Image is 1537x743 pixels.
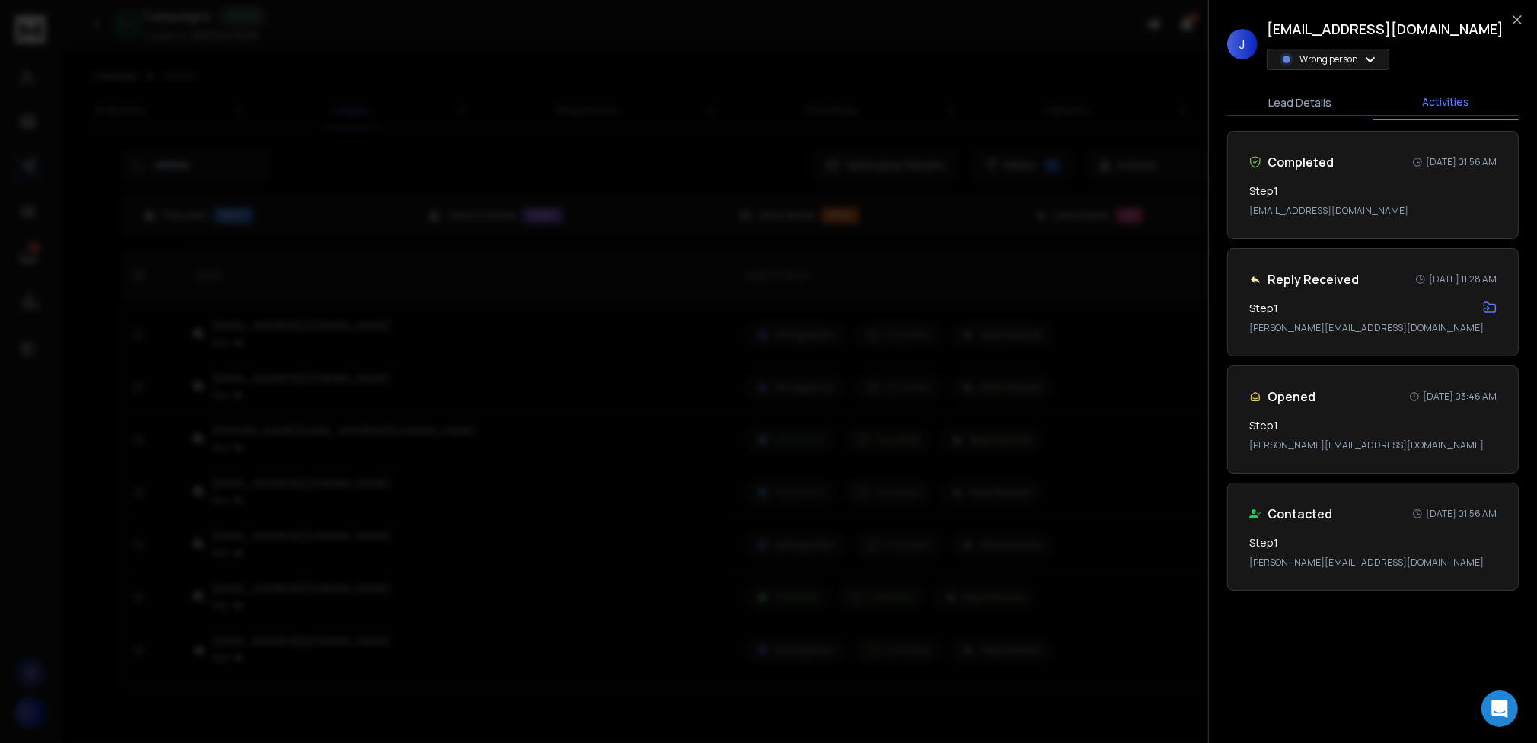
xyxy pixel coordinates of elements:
h3: Step 1 [1249,301,1278,316]
p: [DATE] 03:46 AM [1423,391,1497,403]
p: [EMAIL_ADDRESS][DOMAIN_NAME] [1249,205,1497,217]
p: Wrong person [1299,53,1358,65]
button: Activities [1373,85,1519,120]
div: Completed [1249,153,1334,171]
p: [PERSON_NAME][EMAIL_ADDRESS][DOMAIN_NAME] [1249,556,1497,569]
p: [PERSON_NAME][EMAIL_ADDRESS][DOMAIN_NAME] [1249,322,1497,334]
div: Open Intercom Messenger [1481,690,1518,727]
h3: Step 1 [1249,183,1278,199]
p: [PERSON_NAME][EMAIL_ADDRESS][DOMAIN_NAME] [1249,439,1497,451]
div: Contacted [1249,505,1332,523]
p: [DATE] 11:28 AM [1429,273,1497,285]
span: J [1227,29,1258,59]
button: Lead Details [1227,86,1373,120]
h3: Step 1 [1249,535,1278,550]
div: Opened [1249,387,1315,406]
p: [DATE] 01:56 AM [1426,156,1497,168]
div: Reply Received [1249,270,1359,289]
p: [DATE] 01:56 AM [1426,508,1497,520]
h3: Step 1 [1249,418,1278,433]
h1: [EMAIL_ADDRESS][DOMAIN_NAME] [1267,18,1504,40]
